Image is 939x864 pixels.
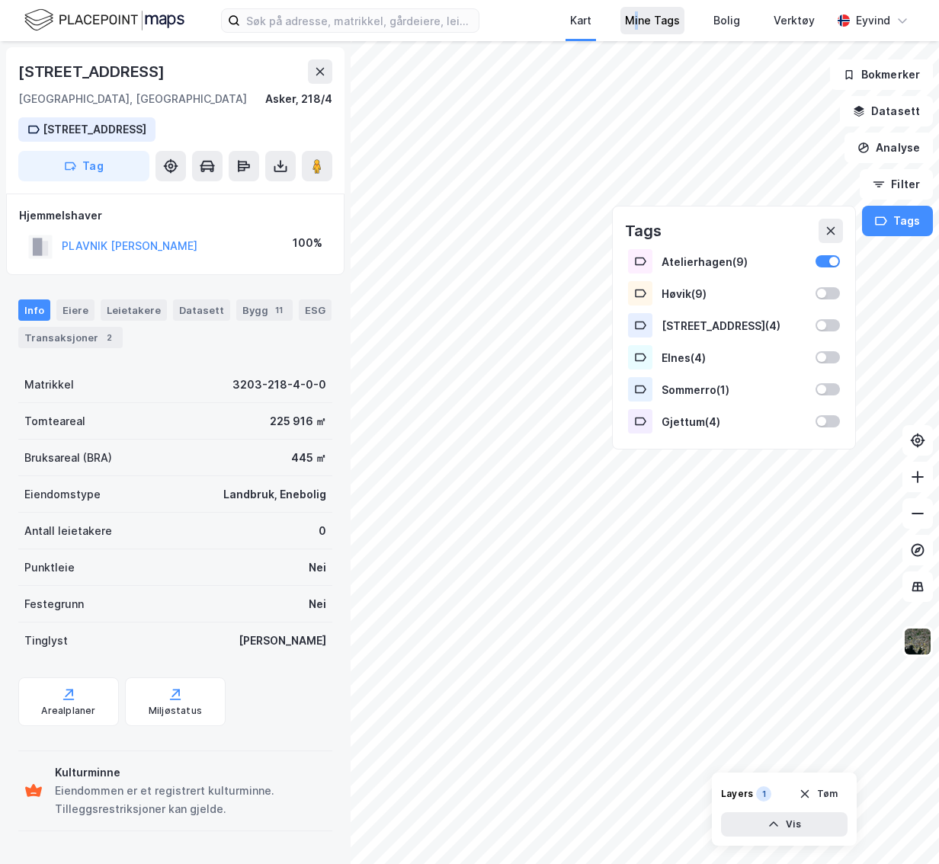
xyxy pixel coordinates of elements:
[101,330,117,345] div: 2
[55,763,326,782] div: Kulturminne
[863,791,939,864] div: Kontrollprogram for chat
[756,786,771,802] div: 1
[291,449,326,467] div: 445 ㎡
[101,299,167,321] div: Leietakere
[662,255,806,268] div: Atelierhagen ( 9 )
[625,11,680,30] div: Mine Tags
[662,383,806,396] div: Sommerro ( 1 )
[830,59,933,90] button: Bokmerker
[713,11,740,30] div: Bolig
[844,133,933,163] button: Analyse
[862,206,933,236] button: Tags
[570,11,591,30] div: Kart
[55,782,326,818] div: Eiendommen er et registrert kulturminne. Tilleggsrestriksjoner kan gjelde.
[299,299,332,321] div: ESG
[239,632,326,650] div: [PERSON_NAME]
[240,9,479,32] input: Søk på adresse, matrikkel, gårdeiere, leietakere eller personer
[24,485,101,504] div: Eiendomstype
[24,595,84,613] div: Festegrunn
[232,376,326,394] div: 3203-218-4-0-0
[903,627,932,656] img: 9k=
[236,299,293,321] div: Bygg
[721,812,848,837] button: Vis
[19,206,332,225] div: Hjemmelshaver
[24,449,112,467] div: Bruksareal (BRA)
[18,59,168,84] div: [STREET_ADDRESS]
[271,302,287,318] div: 11
[319,522,326,540] div: 0
[24,7,184,34] img: logo.f888ab2527a4732fd821a326f86c7f29.svg
[309,558,326,577] div: Nei
[625,219,662,243] div: Tags
[860,169,933,200] button: Filter
[149,705,202,717] div: Miljøstatus
[18,90,247,108] div: [GEOGRAPHIC_DATA], [GEOGRAPHIC_DATA]
[18,151,149,181] button: Tag
[856,11,890,30] div: Eyvind
[24,558,75,577] div: Punktleie
[43,120,146,139] div: [STREET_ADDRESS]
[662,415,806,428] div: Gjettum ( 4 )
[265,90,332,108] div: Asker, 218/4
[774,11,815,30] div: Verktøy
[56,299,95,321] div: Eiere
[789,782,848,806] button: Tøm
[721,788,753,800] div: Layers
[24,522,112,540] div: Antall leietakere
[24,376,74,394] div: Matrikkel
[223,485,326,504] div: Landbruk, Enebolig
[309,595,326,613] div: Nei
[293,234,322,252] div: 100%
[270,412,326,430] div: 225 916 ㎡
[173,299,230,321] div: Datasett
[840,96,933,126] button: Datasett
[24,632,68,650] div: Tinglyst
[18,327,123,348] div: Transaksjoner
[41,705,95,717] div: Arealplaner
[24,412,85,430] div: Tomteareal
[662,287,806,300] div: Høvik ( 9 )
[662,351,806,364] div: Elnes ( 4 )
[18,299,50,321] div: Info
[662,319,806,332] div: [STREET_ADDRESS] ( 4 )
[863,791,939,864] iframe: Chat Widget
